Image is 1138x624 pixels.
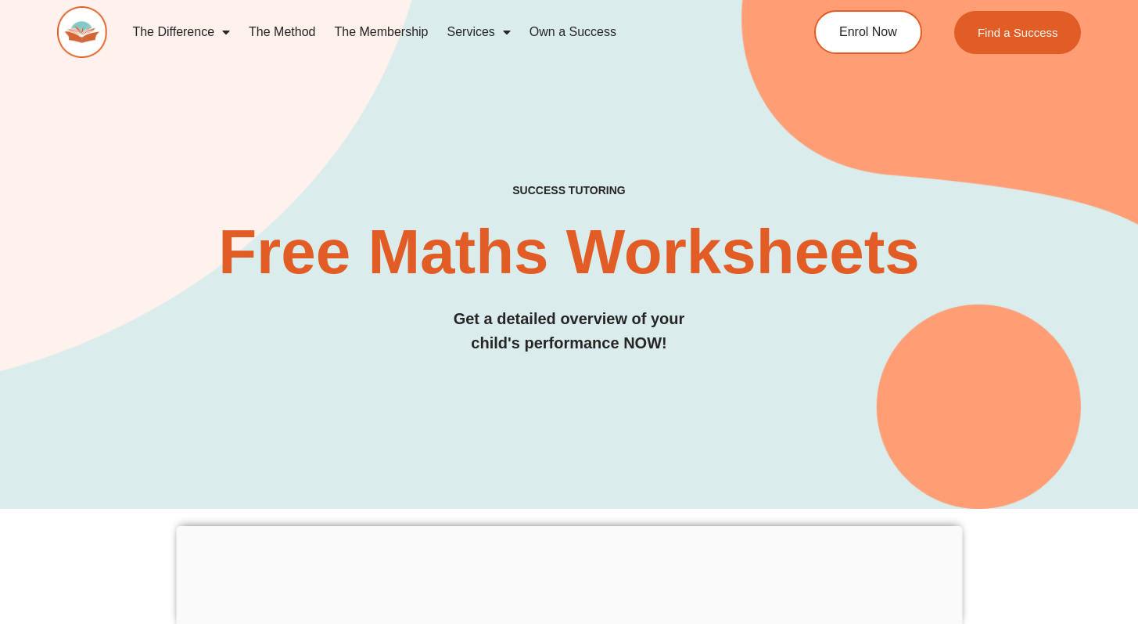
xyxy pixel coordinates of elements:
[57,221,1082,283] h2: Free Maths Worksheets​
[325,14,437,50] a: The Membership
[954,11,1082,54] a: Find a Success
[57,307,1082,355] h3: Get a detailed overview of your child's performance NOW!
[438,14,520,50] a: Services
[123,14,755,50] nav: Menu
[123,14,239,50] a: The Difference
[839,26,897,38] span: Enrol Now
[520,14,626,50] a: Own a Success
[978,27,1058,38] span: Find a Success
[176,526,962,623] iframe: Advertisement
[239,14,325,50] a: The Method
[814,10,922,54] a: Enrol Now
[57,184,1082,197] h4: SUCCESS TUTORING​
